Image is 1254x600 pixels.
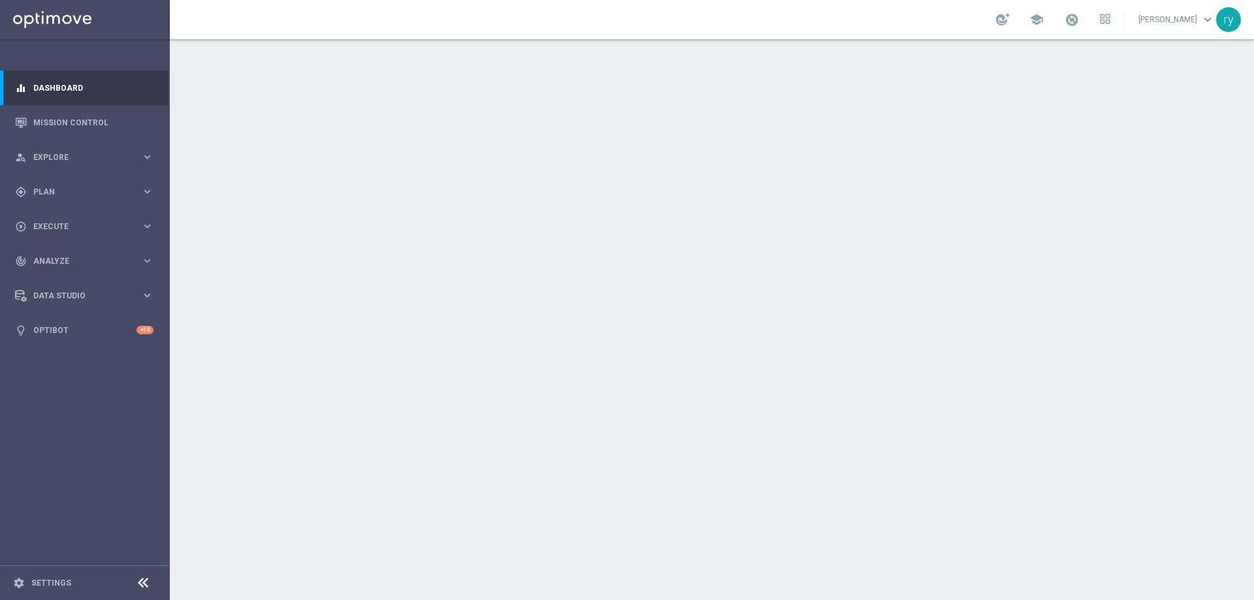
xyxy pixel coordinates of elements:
[33,71,153,105] a: Dashboard
[15,82,27,94] i: equalizer
[14,291,154,301] button: Data Studio keyboard_arrow_right
[14,256,154,266] button: track_changes Analyze keyboard_arrow_right
[15,221,27,232] i: play_circle_outline
[15,221,141,232] div: Execute
[14,152,154,163] button: person_search Explore keyboard_arrow_right
[14,83,154,93] button: equalizer Dashboard
[1200,12,1215,27] span: keyboard_arrow_down
[15,255,27,267] i: track_changes
[33,292,141,300] span: Data Studio
[141,255,153,267] i: keyboard_arrow_right
[15,151,141,163] div: Explore
[15,186,27,198] i: gps_fixed
[14,118,154,128] button: Mission Control
[33,188,141,196] span: Plan
[1137,10,1216,29] a: [PERSON_NAME]keyboard_arrow_down
[15,324,27,336] i: lightbulb
[14,221,154,232] button: play_circle_outline Execute keyboard_arrow_right
[15,71,153,105] div: Dashboard
[15,105,153,140] div: Mission Control
[15,255,141,267] div: Analyze
[141,151,153,163] i: keyboard_arrow_right
[141,289,153,302] i: keyboard_arrow_right
[33,313,137,347] a: Optibot
[141,220,153,232] i: keyboard_arrow_right
[15,290,141,302] div: Data Studio
[33,105,153,140] a: Mission Control
[1216,7,1241,32] div: ry
[141,185,153,198] i: keyboard_arrow_right
[15,313,153,347] div: Optibot
[14,187,154,197] button: gps_fixed Plan keyboard_arrow_right
[33,153,141,161] span: Explore
[33,223,141,230] span: Execute
[31,579,71,587] a: Settings
[13,577,25,589] i: settings
[14,325,154,336] button: lightbulb Optibot +10
[15,186,141,198] div: Plan
[33,257,141,265] span: Analyze
[137,326,153,334] div: +10
[1029,12,1044,27] span: school
[15,151,27,163] i: person_search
